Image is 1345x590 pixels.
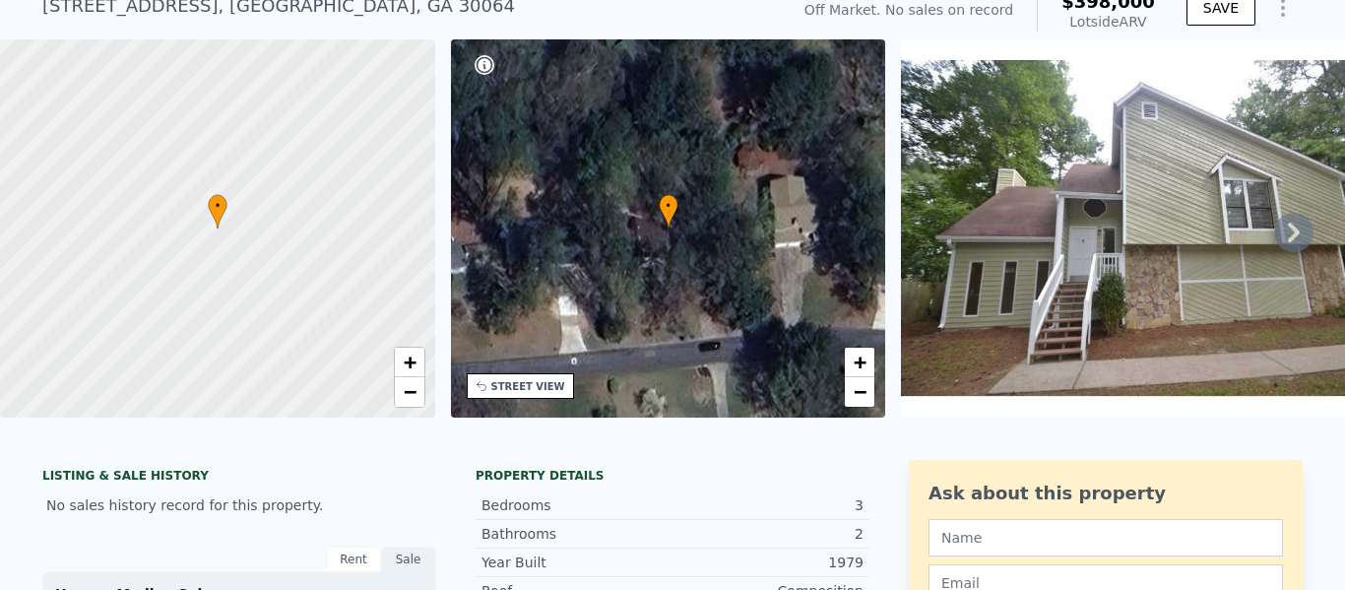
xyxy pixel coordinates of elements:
a: Zoom in [395,348,424,377]
div: Bathrooms [481,524,672,544]
a: Zoom out [845,377,874,407]
div: Year Built [481,553,672,572]
div: • [659,194,678,229]
div: LISTING & SALE HISTORY [42,468,436,488]
div: STREET VIEW [491,379,565,394]
div: Rent [326,547,381,572]
span: • [208,197,227,215]
div: No sales history record for this property. [42,488,436,523]
div: 3 [672,495,864,515]
span: + [403,350,416,374]
a: Zoom in [845,348,874,377]
div: Bedrooms [481,495,672,515]
div: 1979 [672,553,864,572]
span: + [854,350,866,374]
div: 2 [672,524,864,544]
div: • [208,194,227,229]
div: Sale [381,547,436,572]
span: − [403,379,416,404]
div: Lotside ARV [1061,12,1155,32]
div: Ask about this property [929,480,1283,507]
span: • [659,197,678,215]
input: Name [929,519,1283,557]
div: Property details [476,468,869,484]
span: − [854,379,866,404]
a: Zoom out [395,377,424,407]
